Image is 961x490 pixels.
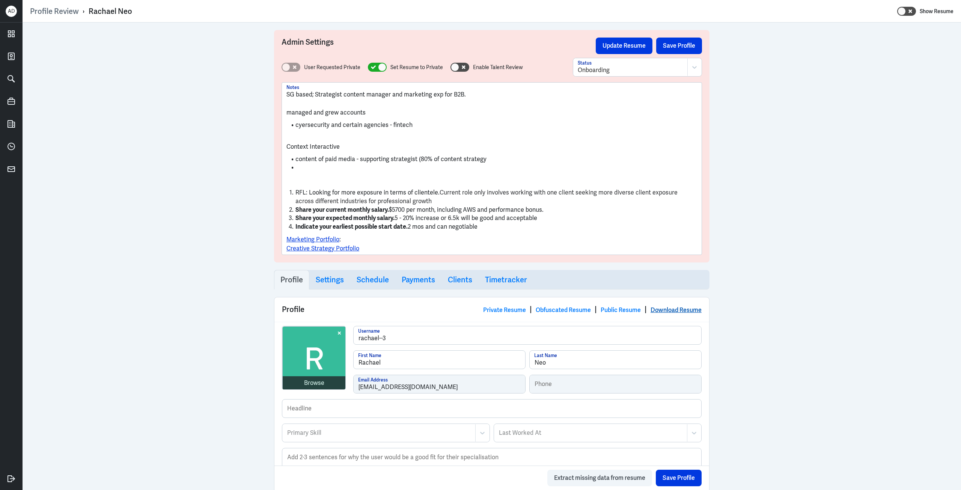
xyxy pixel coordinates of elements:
[656,470,702,486] button: Save Profile
[274,297,709,322] div: Profile
[286,188,697,205] li: RFL: Looking for more exposure in terms of clientele.
[286,235,697,244] p: :
[286,223,697,231] li: 2 mos and can negotiable
[354,351,525,369] input: First Name
[286,108,697,117] p: managed and grew accounts
[651,306,702,314] a: Download Resume
[601,306,641,314] a: Public Resume
[530,351,701,369] input: Last Name
[6,6,17,17] div: AD
[402,275,435,284] h3: Payments
[79,6,89,16] p: ›
[596,38,652,54] button: Update Resume
[357,275,389,284] h3: Schedule
[286,235,339,243] a: Marketing Portfolio
[295,188,679,205] span: Current role only involves working with one client seeking more diverse client exposure across di...
[547,470,652,486] button: Extract missing data from resume
[483,306,526,314] a: Private Resume
[530,375,701,393] input: Phone
[448,275,472,284] h3: Clients
[282,38,596,54] h3: Admin Settings
[286,214,697,223] li: 5 - 20% increase or 6.5k will be good and acceptable
[286,142,697,151] p: Context Interactive
[304,63,360,71] label: User Requested Private
[286,121,697,130] li: cyersecurity and certain agencies - fintech
[286,90,697,99] p: SG based; Strategist content manager and marketing exp for B2B.
[30,6,79,16] a: Profile Review
[295,206,389,214] strong: Share your current monthly salary.
[304,378,324,387] div: Browse
[286,206,697,214] li: $5700 per month, including AWS and performance bonus.
[354,375,525,393] input: Email Address
[656,38,702,54] button: Save Profile
[473,63,523,71] label: Enable Talent Review
[354,326,701,344] input: Username
[536,306,591,314] a: Obfuscated Resume
[89,6,132,16] div: Rachael Neo
[280,275,303,284] h3: Profile
[485,275,527,284] h3: Timetracker
[390,63,443,71] label: Set Resume to Private
[483,304,702,315] div: | | |
[316,275,344,284] h3: Settings
[283,327,346,390] img: avatar.jpg
[295,214,395,222] strong: Share your expected monthly salary.
[920,6,953,16] label: Show Resume
[286,244,359,252] a: Creative Strategy Portfolio
[286,155,697,164] li: content of paid media - supporting strategist (80% of content strategy
[282,400,701,418] input: Headline
[295,223,408,231] strong: Indicate your earliest possible start date.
